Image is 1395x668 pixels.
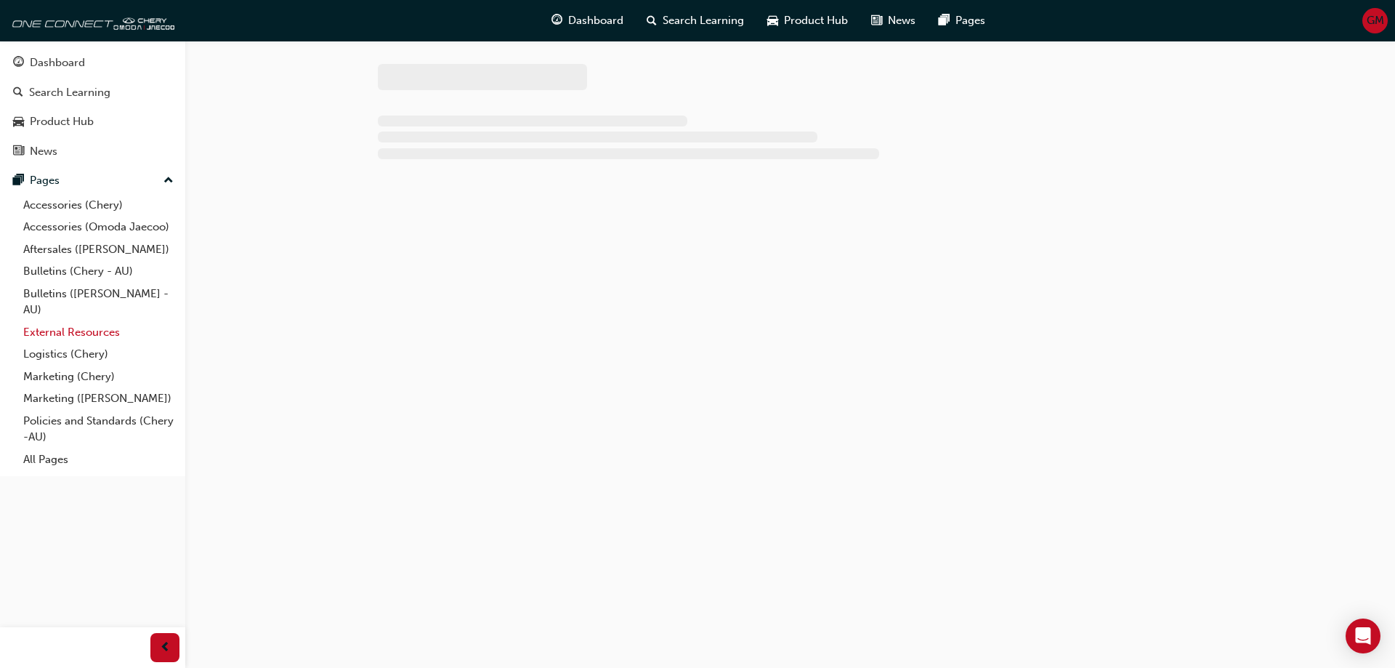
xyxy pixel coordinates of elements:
a: News [6,138,179,165]
span: car-icon [767,12,778,30]
div: Search Learning [29,84,110,101]
a: search-iconSearch Learning [635,6,756,36]
button: DashboardSearch LearningProduct HubNews [6,47,179,167]
a: Accessories (Omoda Jaecoo) [17,216,179,238]
a: Product Hub [6,108,179,135]
a: All Pages [17,448,179,471]
a: External Resources [17,321,179,344]
a: news-iconNews [860,6,927,36]
span: guage-icon [13,57,24,70]
span: search-icon [647,12,657,30]
a: Marketing (Chery) [17,366,179,388]
button: GM [1362,8,1388,33]
span: up-icon [163,172,174,190]
div: Open Intercom Messenger [1346,619,1380,653]
a: Policies and Standards (Chery -AU) [17,410,179,448]
span: news-icon [13,145,24,158]
a: Search Learning [6,79,179,106]
span: prev-icon [160,639,171,657]
span: Pages [955,12,985,29]
a: Dashboard [6,49,179,76]
img: oneconnect [7,6,174,35]
a: Logistics (Chery) [17,343,179,366]
span: pages-icon [939,12,950,30]
span: news-icon [871,12,882,30]
span: Search Learning [663,12,744,29]
span: pages-icon [13,174,24,188]
span: News [888,12,915,29]
button: Pages [6,167,179,194]
a: Accessories (Chery) [17,194,179,217]
span: search-icon [13,86,23,100]
a: Bulletins ([PERSON_NAME] - AU) [17,283,179,321]
div: Dashboard [30,55,85,71]
div: Product Hub [30,113,94,130]
span: car-icon [13,116,24,129]
div: Pages [30,172,60,189]
span: Dashboard [568,12,623,29]
a: Aftersales ([PERSON_NAME]) [17,238,179,261]
div: News [30,143,57,160]
span: Product Hub [784,12,848,29]
span: guage-icon [551,12,562,30]
a: car-iconProduct Hub [756,6,860,36]
span: GM [1367,12,1384,29]
a: guage-iconDashboard [540,6,635,36]
a: pages-iconPages [927,6,997,36]
a: Bulletins (Chery - AU) [17,260,179,283]
a: Marketing ([PERSON_NAME]) [17,387,179,410]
